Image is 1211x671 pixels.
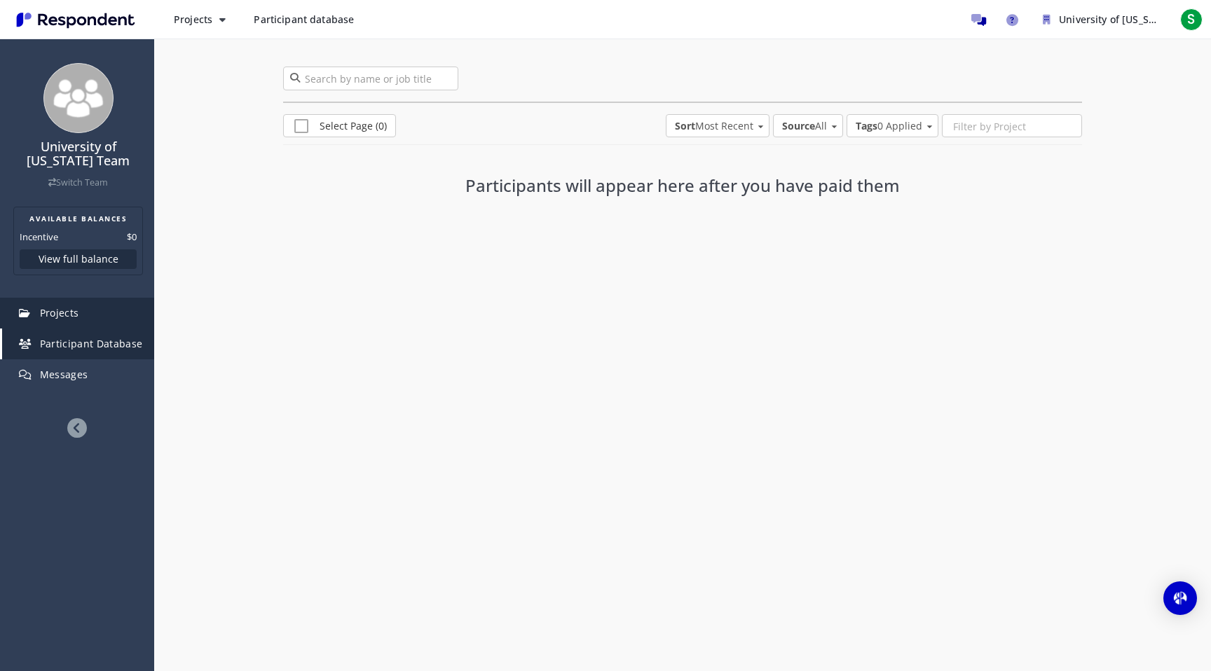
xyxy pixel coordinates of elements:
strong: Source [782,119,815,132]
a: Participant database [242,7,365,32]
input: Filter by Project [943,115,1081,139]
div: Open Intercom Messenger [1163,581,1197,615]
button: University of Washington Team [1032,7,1172,32]
h2: AVAILABLE BALANCES [20,213,137,224]
dt: Incentive [20,230,58,244]
button: S [1177,7,1205,32]
section: Balance summary [13,207,143,275]
button: Projects [163,7,237,32]
span: All [782,119,827,133]
a: Select Page (0) [283,114,396,137]
a: Switch Team [48,177,108,188]
span: S [1180,8,1203,31]
input: Search by name or job title [283,67,458,90]
img: Respondent [11,8,140,32]
md-select: Source: All [773,114,843,137]
a: Help and support [998,6,1026,34]
span: Messages [40,368,88,381]
span: Projects [40,306,79,319]
h3: Participants will appear here after you have paid them [437,177,928,195]
span: Most Recent [675,119,753,133]
button: View full balance [20,249,137,269]
md-select: Sort: Most Recent [666,114,769,137]
span: Select Page (0) [294,119,387,136]
dd: $0 [127,230,137,244]
span: Projects [174,13,212,26]
strong: Sort [675,119,695,132]
span: Participant database [254,13,354,26]
a: Message participants [964,6,992,34]
h4: University of [US_STATE] Team [9,140,147,168]
span: Participant Database [40,337,143,350]
span: University of [US_STATE] Team [1059,13,1205,26]
md-select: Tags [847,114,938,137]
img: team_avatar_256.png [43,63,114,133]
